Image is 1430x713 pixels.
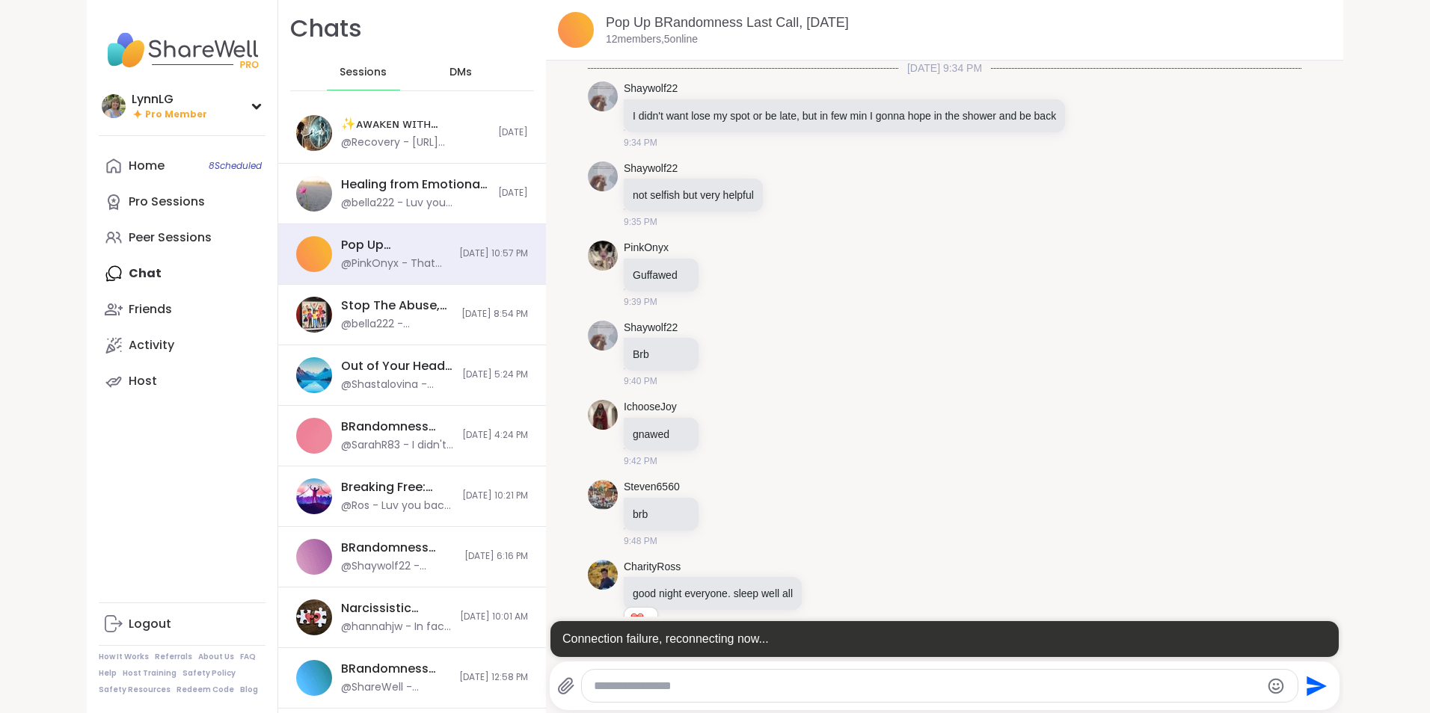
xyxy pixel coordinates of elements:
div: BRandomness Open Forum For 'Em, [DATE] [341,419,453,435]
div: @Ros - Luv you back sweety🫂🌠💖🦋🦋🦋🦋🦋🦋🦋🦋🦋 [341,499,453,513]
a: Safety Resources [99,685,171,695]
div: LynnLG [132,91,207,108]
img: LynnLG [102,94,126,118]
div: @Shaywolf22 - Gonna get going gonna drive home and take shower and get ready for my next group. L... [341,559,455,574]
span: 9:48 PM [624,534,657,548]
img: https://sharewell-space-live.sfo3.digitaloceanspaces.com/user-generated/0b4bfafd-9552-4013-8e7a-e... [588,321,618,351]
div: @hannahjw - In fact, I started a playlist for us!! Give this playlist a listen: Narcissistic Abus... [341,620,451,635]
a: Safety Policy [182,668,236,679]
a: IchooseJoy [624,400,677,415]
div: Reaction list [625,608,651,632]
img: Narcissistic Abuse Support Group (90min), Sep 03 [296,599,332,635]
div: Pro Sessions [129,194,205,210]
div: @ShareWell - Important update: Your host can no longer attend this session but you can still conn... [341,680,450,695]
a: Activity [99,327,266,363]
span: 9:42 PM [624,454,657,468]
span: [DATE] [498,187,528,200]
div: Host [129,373,157,389]
div: @bella222 - Woman's retreat [341,317,452,332]
a: Help [99,668,117,679]
div: Connection failure, reconnecting now... [550,621,1339,657]
div: ✨ᴀᴡᴀᴋᴇɴ ᴡɪᴛʜ ʙᴇᴀᴜᴛɪғᴜʟ sᴏᴜʟs✨, [DATE] [341,116,489,132]
div: Breaking Free: Early Recovery from [GEOGRAPHIC_DATA], [DATE] [341,479,453,496]
div: Peer Sessions [129,229,212,246]
a: How It Works [99,652,149,662]
div: Pop Up BRandomness Last Call, [DATE] [341,237,450,253]
p: brb [633,507,690,522]
button: Emoji picker [1267,677,1285,695]
p: gnawed [633,427,690,442]
h1: Chats [290,12,362,46]
img: ✨ᴀᴡᴀᴋᴇɴ ᴡɪᴛʜ ʙᴇᴀᴜᴛɪғᴜʟ sᴏᴜʟs✨, Sep 06 [296,115,332,151]
span: 9:39 PM [624,295,657,309]
img: ShareWell Nav Logo [99,24,266,76]
img: Pop Up BRandomness Last Call, Sep 05 [296,236,332,272]
span: [DATE] 9:34 PM [898,61,991,75]
span: 8 Scheduled [209,160,262,172]
a: Friends [99,291,266,327]
div: Narcissistic Abuse Support Group (90min), [DATE] [341,600,451,617]
a: About Us [198,652,234,662]
span: Sessions [340,65,387,80]
a: Pro Sessions [99,184,266,220]
div: Friends [129,301,172,318]
a: Referrals [155,652,192,662]
a: Host [99,363,266,399]
img: https://sharewell-space-live.sfo3.digitaloceanspaces.com/user-generated/0b4bfafd-9552-4013-8e7a-e... [588,161,618,191]
span: [DATE] 12:58 PM [459,671,528,684]
div: Out of Your Head, Into Your Body: Quiet the Mind, [DATE] [341,358,453,374]
a: Peer Sessions [99,220,266,256]
span: [DATE] 5:24 PM [462,368,528,381]
p: I didn't want lose my spot or be late, but in few min I gonna hope in the shower and be back [633,108,1056,123]
p: Guffawed [633,268,690,283]
span: DMs [449,65,472,80]
img: Breaking Free: Early Recovery from Abuse, Sep 04 [296,478,332,514]
img: BRandomness Ohana Check-in & Open Forum, Sep 03 [296,660,332,696]
span: 9:40 PM [624,374,657,388]
a: Steven6560 [624,480,680,495]
img: Stop The Abuse, We Are Stronger Together, Sep 05 [296,297,332,333]
p: good night everyone. sleep well all [633,586,793,601]
a: CharityRoss [624,560,681,575]
img: https://sharewell-space-live.sfo3.digitaloceanspaces.com/user-generated/0b4bfafd-9552-4013-8e7a-e... [588,81,618,111]
img: https://sharewell-space-live.sfo3.digitaloceanspaces.com/user-generated/3d39395a-5486-44ea-9184-d... [588,241,618,271]
img: BRandomness Ohana Open Forum, Sep 04 [296,539,332,575]
span: [DATE] 8:54 PM [461,308,528,321]
span: [DATE] 10:57 PM [459,247,528,260]
div: Activity [129,337,174,354]
img: Out of Your Head, Into Your Body: Quiet the Mind, Sep 05 [296,357,332,393]
a: Host Training [123,668,177,679]
p: not selfish but very helpful [633,188,754,203]
a: Shaywolf22 [624,81,678,96]
p: 12 members, 5 online [606,32,698,47]
a: Logout [99,606,266,642]
span: [DATE] 10:21 PM [462,490,528,502]
iframe: Spotlight [470,66,482,78]
span: Pro Member [145,108,207,121]
span: 2 [651,614,657,627]
div: @bella222 - Luv you [PERSON_NAME] 💕💕💕 [341,196,489,211]
a: Redeem Code [177,685,234,695]
div: @PinkOnyx - That was fun! Thank you everyone 🖤 [341,256,450,271]
div: Healing from Emotional Abuse, [DATE] [341,176,489,193]
p: Brb [633,347,690,362]
div: @Shastalovina - Thank you have a great weekend! [341,377,453,392]
textarea: Type your message [594,679,1259,694]
button: Send [1298,669,1332,703]
div: BRandomness Ohana Open Forum, [DATE] [341,540,455,556]
img: Pop Up BRandomness Last Call, Sep 05 [558,12,594,48]
button: Reactions: love [629,614,645,626]
img: https://sharewell-space-live.sfo3.digitaloceanspaces.com/user-generated/d0fef3f8-78cb-4349-b608-1... [588,560,618,590]
a: Blog [240,685,258,695]
a: FAQ [240,652,256,662]
img: BRandomness Open Forum For 'Em, Sep 05 [296,418,332,454]
a: Home8Scheduled [99,148,266,184]
a: PinkOnyx [624,241,669,256]
img: https://sharewell-space-live.sfo3.digitaloceanspaces.com/user-generated/a68320ba-426b-4578-8d0b-0... [588,400,618,430]
a: Pop Up BRandomness Last Call, [DATE] [606,15,849,30]
div: Stop The Abuse, We Are Stronger Together, [DATE] [341,297,452,314]
span: 9:35 PM [624,215,657,229]
div: @Recovery - [URL][DOMAIN_NAME] [341,135,489,150]
span: 9:34 PM [624,136,657,149]
div: Logout [129,616,171,632]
